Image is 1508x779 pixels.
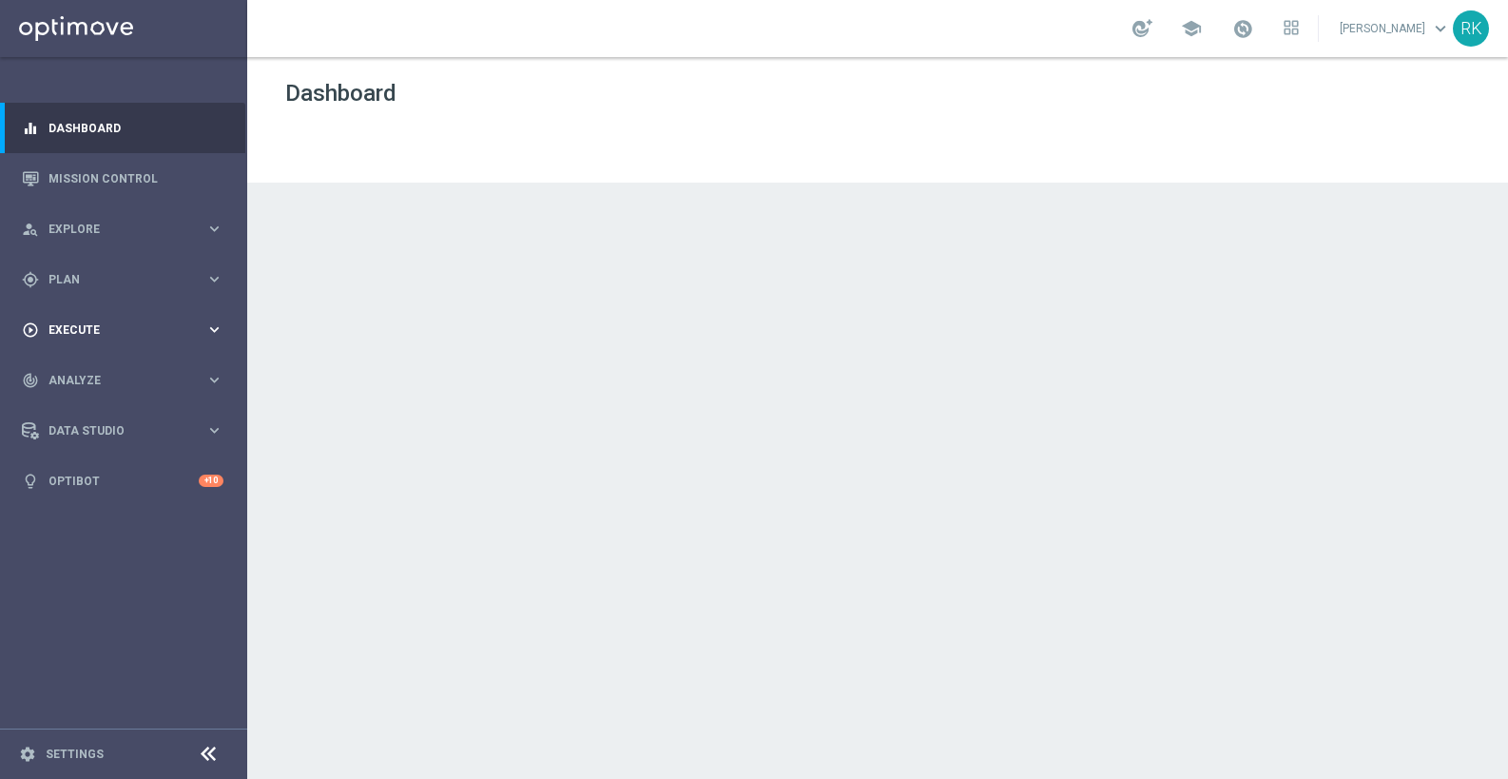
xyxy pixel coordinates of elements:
button: equalizer Dashboard [21,121,224,136]
div: +10 [199,475,223,487]
button: track_changes Analyze keyboard_arrow_right [21,373,224,388]
a: Optibot [48,456,199,506]
span: school [1181,18,1202,39]
i: equalizer [22,120,39,137]
button: Mission Control [21,171,224,186]
div: Plan [22,271,205,288]
i: keyboard_arrow_right [205,321,223,339]
i: keyboard_arrow_right [205,220,223,238]
i: settings [19,746,36,763]
i: keyboard_arrow_right [205,421,223,439]
span: Analyze [48,375,205,386]
div: Mission Control [22,153,223,204]
div: Analyze [22,372,205,389]
button: lightbulb Optibot +10 [21,474,224,489]
span: Plan [48,274,205,285]
a: Dashboard [48,103,223,153]
span: Execute [48,324,205,336]
span: keyboard_arrow_down [1430,18,1451,39]
button: play_circle_outline Execute keyboard_arrow_right [21,322,224,338]
button: Data Studio keyboard_arrow_right [21,423,224,438]
i: keyboard_arrow_right [205,270,223,288]
div: RK [1453,10,1489,47]
a: [PERSON_NAME]keyboard_arrow_down [1338,14,1453,43]
button: person_search Explore keyboard_arrow_right [21,222,224,237]
button: gps_fixed Plan keyboard_arrow_right [21,272,224,287]
div: Execute [22,321,205,339]
div: Data Studio [22,422,205,439]
div: Dashboard [22,103,223,153]
i: gps_fixed [22,271,39,288]
i: lightbulb [22,473,39,490]
i: track_changes [22,372,39,389]
span: Explore [48,224,205,235]
span: Data Studio [48,425,205,437]
i: play_circle_outline [22,321,39,339]
a: Mission Control [48,153,223,204]
a: Settings [46,749,104,760]
div: Optibot [22,456,223,506]
i: person_search [22,221,39,238]
i: keyboard_arrow_right [205,371,223,389]
div: Explore [22,221,205,238]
